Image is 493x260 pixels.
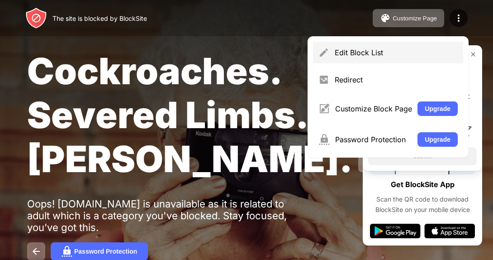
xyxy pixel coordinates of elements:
div: Customize Block Page [335,104,412,113]
button: Upgrade [417,132,458,147]
button: Customize Page [373,9,444,27]
img: password.svg [62,246,72,257]
div: Password Protection [74,248,137,255]
div: Edit Block List [335,48,458,57]
span: Cockroaches. Severed Limbs. [PERSON_NAME]. [27,49,353,181]
img: menu-pencil.svg [318,47,329,58]
div: Redirect [335,75,458,84]
img: menu-customize.svg [318,103,330,114]
div: The site is blocked by BlockSite [52,14,147,22]
img: pallet.svg [380,13,391,24]
div: Oops! [DOMAIN_NAME] is unavailable as it is related to adult which is a category you've blocked. ... [27,198,307,233]
img: menu-redirect.svg [318,74,329,85]
img: back.svg [31,246,42,257]
img: menu-password.svg [318,134,330,145]
div: Password Protection [335,135,412,144]
img: share.svg [362,158,373,169]
img: header-logo.svg [25,7,47,29]
img: rate-us-close.svg [469,51,477,58]
img: menu-icon.svg [453,13,464,24]
div: Customize Page [393,15,437,22]
button: Upgrade [417,101,458,116]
